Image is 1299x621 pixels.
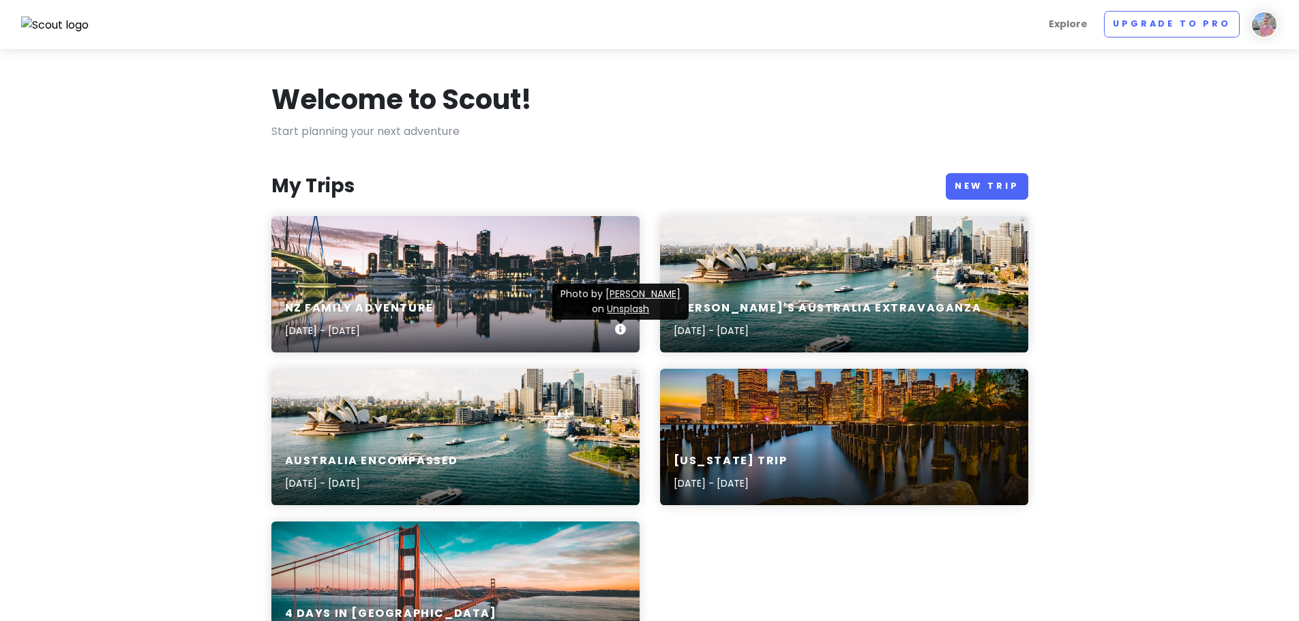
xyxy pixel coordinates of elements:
[21,16,89,34] img: Scout logo
[271,369,640,505] a: Sydney, Opera House during daytimeAustralia Encompassed[DATE] - [DATE]
[946,173,1028,200] a: New Trip
[1104,11,1240,37] a: Upgrade to Pro
[285,454,459,468] h6: Australia Encompassed
[607,302,649,316] a: Unsplash
[1251,11,1278,38] img: User profile
[674,454,788,468] h6: [US_STATE] Trip
[674,301,982,316] h6: [PERSON_NAME]'s Australia Extravaganza
[674,323,982,338] p: [DATE] - [DATE]
[271,174,355,198] h3: My Trips
[285,476,459,491] p: [DATE] - [DATE]
[285,301,434,316] h6: NZ Family Adventure
[271,123,1028,140] p: Start planning your next adventure
[285,323,434,338] p: [DATE] - [DATE]
[271,216,640,352] a: cityscape photo during daytimeNZ Family Adventure[DATE] - [DATE]
[1043,11,1093,37] a: Explore
[660,216,1028,352] a: Sydney, Opera House during daytime[PERSON_NAME]'s Australia Extravaganza[DATE] - [DATE]
[660,369,1028,505] a: lighted high-rise buildings[US_STATE] Trip[DATE] - [DATE]
[674,476,788,491] p: [DATE] - [DATE]
[271,82,532,117] h1: Welcome to Scout!
[285,607,497,621] h6: 4 Days in [GEOGRAPHIC_DATA]
[606,287,681,301] a: [PERSON_NAME]
[552,284,689,320] div: Photo by on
